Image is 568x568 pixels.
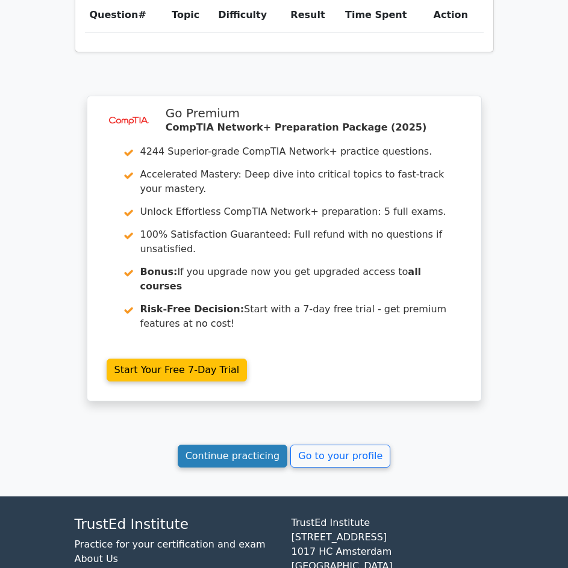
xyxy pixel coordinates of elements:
[75,516,277,532] h4: TrustEd Institute
[107,359,248,381] a: Start Your Free 7-Day Trial
[90,9,139,20] span: Question
[75,539,266,550] a: Practice for your certification and exam
[75,553,118,564] a: About Us
[178,445,288,468] a: Continue practicing
[290,445,390,468] a: Go to your profile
